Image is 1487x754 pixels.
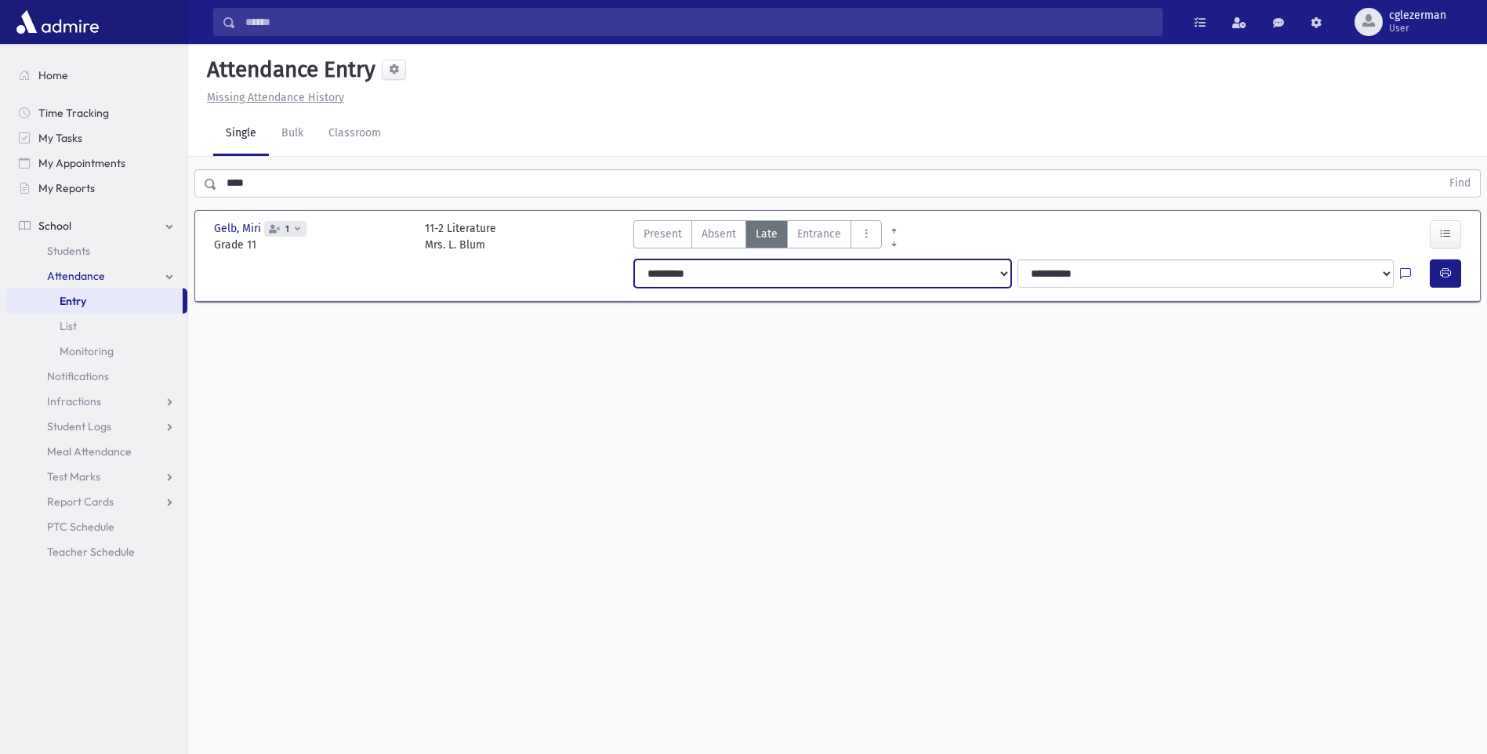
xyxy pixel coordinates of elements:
img: AdmirePro [13,6,103,38]
a: Bulk [269,112,316,156]
a: Notifications [6,364,187,389]
span: Students [47,244,90,258]
span: Notifications [47,369,109,383]
u: Missing Attendance History [207,91,344,104]
a: Single [213,112,269,156]
a: Time Tracking [6,100,187,125]
span: Test Marks [47,469,100,484]
div: 11-2 Literature Mrs. L. Blum [425,220,496,253]
input: Search [236,8,1162,36]
a: Test Marks [6,464,187,489]
a: Entry [6,288,183,314]
a: Infractions [6,389,187,414]
span: My Tasks [38,131,82,145]
a: Missing Attendance History [201,91,344,104]
a: Report Cards [6,489,187,514]
span: Report Cards [47,495,114,509]
a: School [6,213,187,238]
span: cglezerman [1389,9,1446,22]
span: Late [756,226,778,242]
span: My Reports [38,181,95,195]
span: 1 [282,224,292,234]
span: Entry [60,294,86,308]
a: My Reports [6,176,187,201]
span: School [38,219,71,233]
a: My Appointments [6,150,187,176]
span: List [60,319,77,333]
span: Present [644,226,682,242]
span: Monitoring [60,344,114,358]
a: Monitoring [6,339,187,364]
a: Meal Attendance [6,439,187,464]
a: Attendance [6,263,187,288]
div: AttTypes [633,220,882,253]
span: My Appointments [38,156,125,170]
span: Home [38,68,68,82]
span: Grade 11 [214,237,409,253]
span: Student Logs [47,419,111,433]
h5: Attendance Entry [201,56,375,83]
span: Teacher Schedule [47,545,135,559]
span: Entrance [797,226,841,242]
button: Find [1440,170,1480,197]
span: Gelb, Miri [214,220,264,237]
span: User [1389,22,1446,34]
a: List [6,314,187,339]
a: Teacher Schedule [6,539,187,564]
a: Classroom [316,112,394,156]
a: Students [6,238,187,263]
a: My Tasks [6,125,187,150]
span: Absent [702,226,736,242]
span: Infractions [47,394,101,408]
a: Student Logs [6,414,187,439]
span: PTC Schedule [47,520,114,534]
a: Home [6,63,187,88]
span: Attendance [47,269,105,283]
a: PTC Schedule [6,514,187,539]
span: Meal Attendance [47,444,132,459]
span: Time Tracking [38,106,109,120]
